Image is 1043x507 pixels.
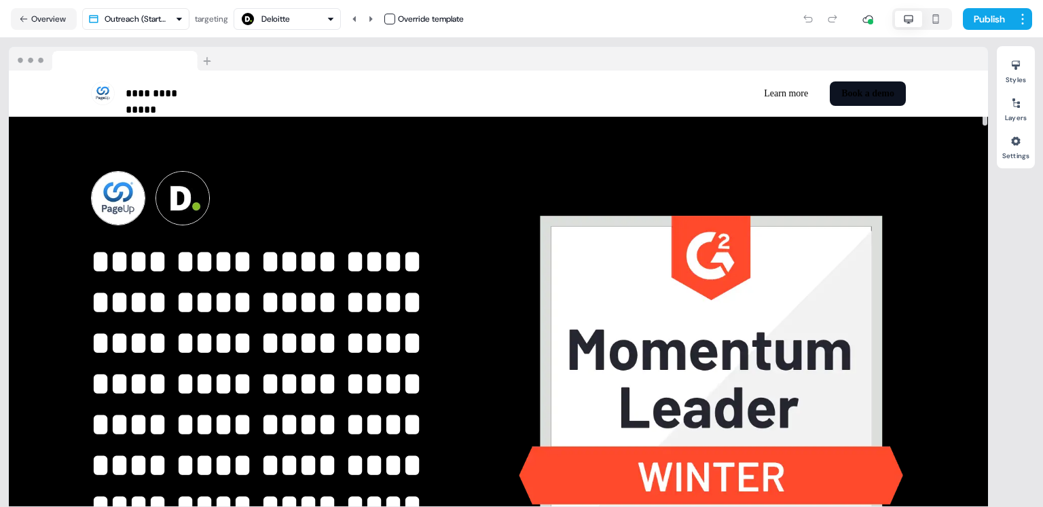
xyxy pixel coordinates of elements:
button: Settings [997,130,1035,160]
button: Styles [997,54,1035,84]
button: Book a demo [830,81,906,106]
div: Outreach (Starter) [105,12,170,26]
button: Deloitte [234,8,341,30]
button: Learn more [753,81,819,106]
button: Layers [997,92,1035,122]
button: Publish [963,8,1013,30]
button: Overview [11,8,77,30]
div: targeting [195,12,228,26]
div: Override template [398,12,464,26]
img: Browser topbar [9,47,217,71]
div: Learn moreBook a demo [504,81,906,106]
div: Deloitte [261,12,290,26]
